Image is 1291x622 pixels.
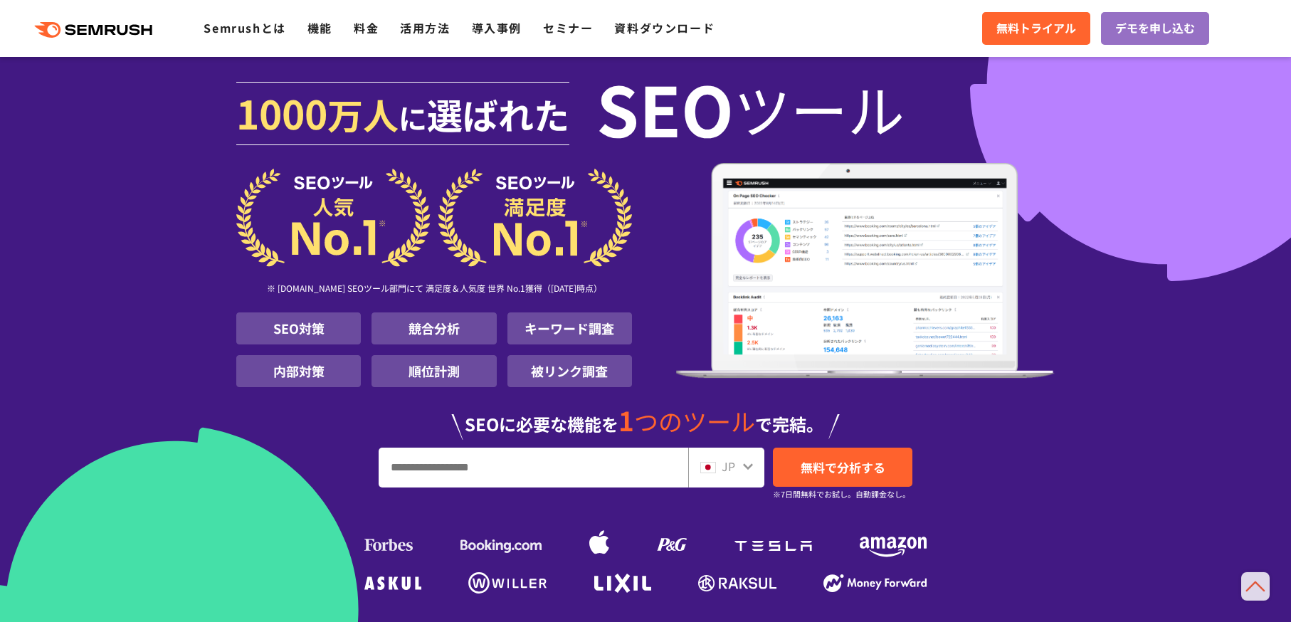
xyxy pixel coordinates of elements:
[399,97,427,138] span: に
[755,411,823,436] span: で完結。
[236,393,1055,440] div: SEOに必要な機能を
[614,19,715,36] a: 資料ダウンロード
[354,19,379,36] a: 料金
[327,88,399,139] span: 万人
[773,448,912,487] a: 無料で分析する
[734,80,905,137] span: ツール
[773,487,910,501] small: ※7日間無料でお試し。自動課金なし。
[372,312,496,344] li: 競合分析
[618,401,634,439] span: 1
[372,355,496,387] li: 順位計測
[379,448,687,487] input: URL、キーワードを入力してください
[236,355,361,387] li: 内部対策
[1115,19,1195,38] span: デモを申し込む
[236,84,327,141] span: 1000
[634,404,755,438] span: つのツール
[996,19,1076,38] span: 無料トライアル
[427,88,569,139] span: 選ばれた
[236,312,361,344] li: SEO対策
[982,12,1090,45] a: 無料トライアル
[722,458,735,475] span: JP
[801,458,885,476] span: 無料で分析する
[1101,12,1209,45] a: デモを申し込む
[543,19,593,36] a: セミナー
[472,19,522,36] a: 導入事例
[507,355,632,387] li: 被リンク調査
[507,312,632,344] li: キーワード調査
[596,80,734,137] span: SEO
[204,19,285,36] a: Semrushとは
[236,267,632,312] div: ※ [DOMAIN_NAME] SEOツール部門にて 満足度＆人気度 世界 No.1獲得（[DATE]時点）
[400,19,450,36] a: 活用方法
[307,19,332,36] a: 機能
